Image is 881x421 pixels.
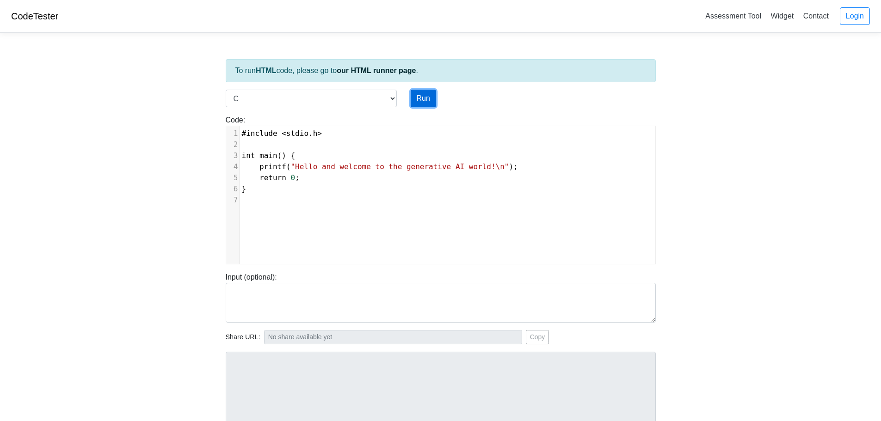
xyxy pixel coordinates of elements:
[313,129,318,138] span: h
[290,162,509,171] span: "Hello and welcome to the generative AI world!\n"
[800,8,832,24] a: Contact
[242,129,277,138] span: #include
[290,173,295,182] span: 0
[226,128,240,139] div: 1
[286,129,308,138] span: stdio
[282,129,286,138] span: <
[242,129,322,138] span: .
[11,11,58,21] a: CodeTester
[767,8,797,24] a: Widget
[219,272,663,323] div: Input (optional):
[259,162,286,171] span: printf
[226,139,240,150] div: 2
[256,67,276,74] strong: HTML
[226,195,240,206] div: 7
[242,184,246,193] span: }
[226,183,240,195] div: 6
[264,330,522,344] input: No share available yet
[337,67,416,74] a: our HTML runner page
[526,330,549,344] button: Copy
[259,173,286,182] span: return
[219,115,663,264] div: Code:
[242,151,296,160] span: () {
[242,173,300,182] span: ;
[317,129,322,138] span: >
[242,162,518,171] span: ( );
[226,161,240,172] div: 4
[226,59,656,82] div: To run code, please go to .
[702,8,765,24] a: Assessment Tool
[259,151,277,160] span: main
[242,151,255,160] span: int
[840,7,870,25] a: Login
[226,150,240,161] div: 3
[226,172,240,183] div: 5
[411,90,436,107] button: Run
[226,332,260,342] span: Share URL:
